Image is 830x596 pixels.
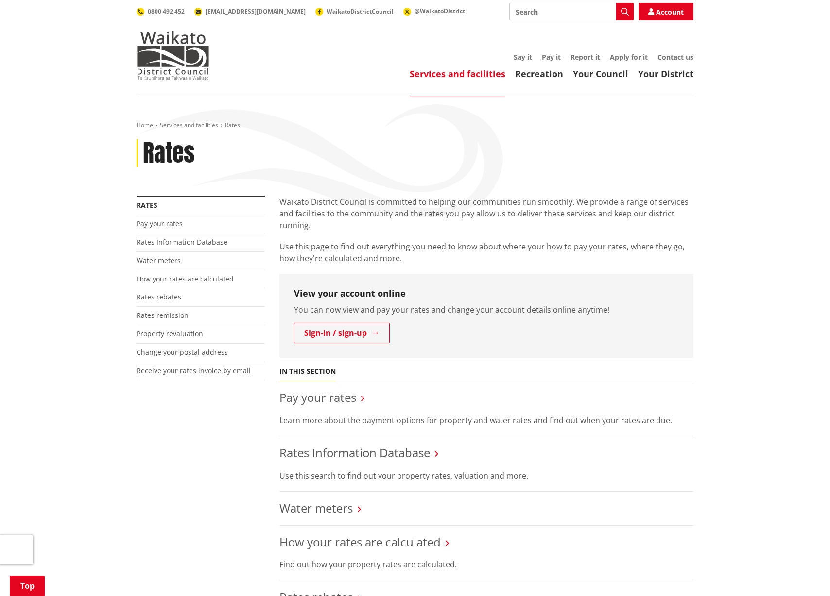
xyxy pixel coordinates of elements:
h5: In this section [279,367,336,376]
p: You can now view and pay your rates and change your account details online anytime! [294,304,679,315]
a: Account [639,3,693,20]
p: Use this search to find out your property rates, valuation and more. [279,470,693,481]
a: Pay your rates [137,219,183,228]
p: Use this page to find out everything you need to know about where your how to pay your rates, whe... [279,241,693,264]
a: Apply for it [610,52,648,62]
p: Learn more about the payment options for property and water rates and find out when your rates ar... [279,414,693,426]
a: Pay your rates [279,389,356,405]
input: Search input [509,3,634,20]
h3: View your account online [294,288,679,299]
nav: breadcrumb [137,121,693,130]
a: Water meters [279,500,353,516]
a: Pay it [542,52,561,62]
a: Property revaluation [137,329,203,338]
a: 0800 492 452 [137,7,185,16]
a: Top [10,576,45,596]
a: Services and facilities [160,121,218,129]
span: Rates [225,121,240,129]
a: [EMAIL_ADDRESS][DOMAIN_NAME] [194,7,306,16]
p: Find out how your property rates are calculated. [279,559,693,570]
a: Water meters [137,256,181,265]
a: Home [137,121,153,129]
span: @WaikatoDistrict [415,7,465,15]
a: Rates [137,200,157,210]
span: WaikatoDistrictCouncil [327,7,394,16]
a: Change your postal address [137,348,228,357]
a: How your rates are calculated [279,534,441,550]
img: Waikato District Council - Te Kaunihera aa Takiwaa o Waikato [137,31,209,80]
a: Your Council [573,68,628,80]
a: Recreation [515,68,563,80]
a: Rates Information Database [279,445,430,461]
p: Waikato District Council is committed to helping our communities run smoothly. We provide a range... [279,196,693,231]
a: Report it [571,52,600,62]
span: [EMAIL_ADDRESS][DOMAIN_NAME] [206,7,306,16]
a: How your rates are calculated [137,274,234,283]
a: Say it [514,52,532,62]
a: Rates remission [137,311,189,320]
a: Contact us [657,52,693,62]
a: Services and facilities [410,68,505,80]
span: 0800 492 452 [148,7,185,16]
a: Rates rebates [137,292,181,301]
a: Receive your rates invoice by email [137,366,251,375]
iframe: Messenger Launcher [785,555,820,590]
a: Your District [638,68,693,80]
a: @WaikatoDistrict [403,7,465,15]
a: Sign-in / sign-up [294,323,390,343]
a: Rates Information Database [137,237,227,247]
a: WaikatoDistrictCouncil [315,7,394,16]
h1: Rates [143,139,195,167]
